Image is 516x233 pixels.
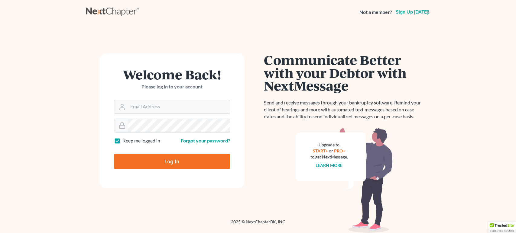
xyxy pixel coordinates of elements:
[313,148,328,153] a: START+
[122,137,160,144] label: Keep me logged in
[114,154,230,169] input: Log In
[86,219,430,230] div: 2025 © NextChapterBK, INC
[329,148,333,153] span: or
[310,154,348,160] div: to get NextMessage.
[488,222,516,233] div: TrustedSite Certified
[114,83,230,90] p: Please log in to your account
[394,10,430,14] a: Sign up [DATE]!
[264,99,424,120] p: Send and receive messages through your bankruptcy software. Remind your client of hearings and mo...
[128,100,230,113] input: Email Address
[264,53,424,92] h1: Communicate Better with your Debtor with NextMessage
[181,138,230,143] a: Forgot your password?
[114,68,230,81] h1: Welcome Back!
[296,127,393,233] img: nextmessage_bg-59042aed3d76b12b5cd301f8e5b87938c9018125f34e5fa2b7a6b67550977c72.svg
[316,163,342,168] a: Learn more
[334,148,345,153] a: PRO+
[359,9,392,16] strong: Not a member?
[310,142,348,148] div: Upgrade to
